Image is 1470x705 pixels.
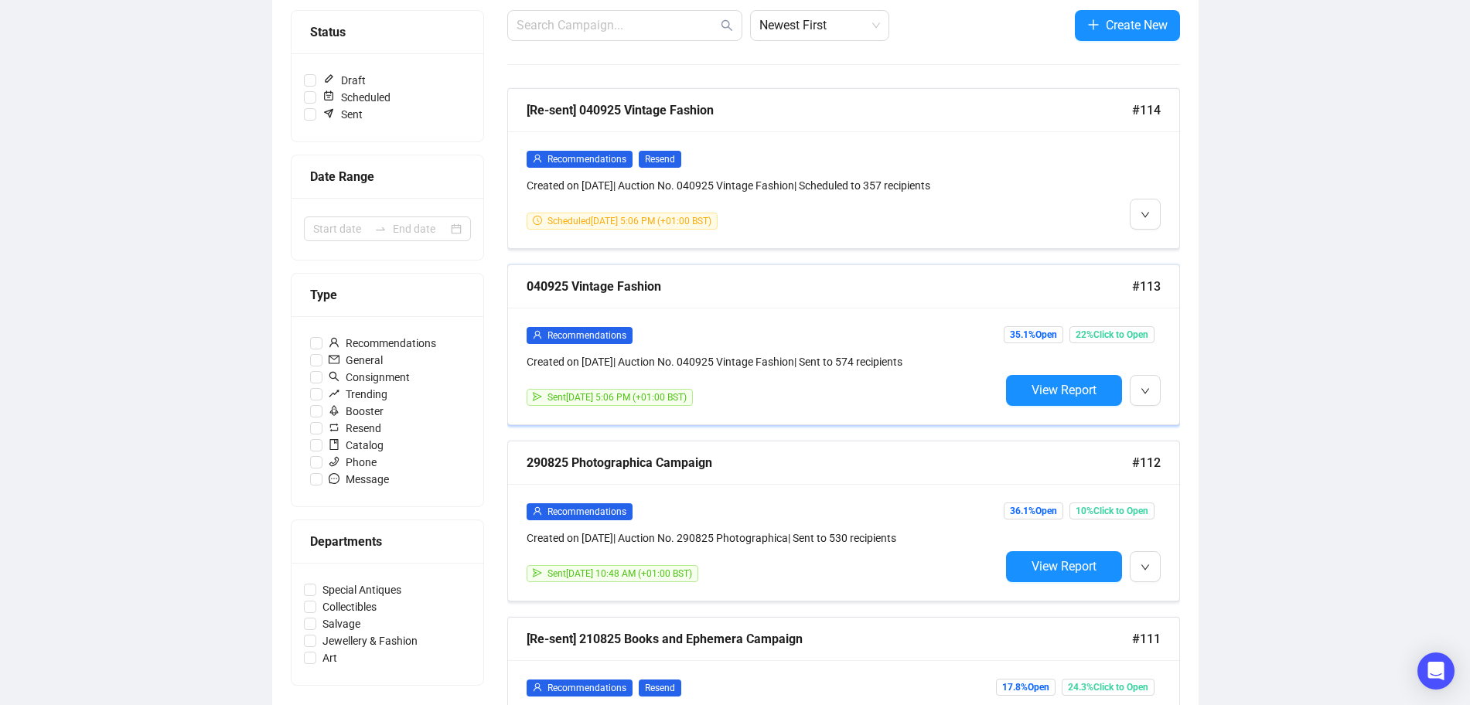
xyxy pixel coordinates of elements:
[1062,679,1155,696] span: 24.3% Click to Open
[322,454,383,471] span: Phone
[527,453,1132,472] div: 290825 Photographica Campaign
[1132,100,1161,120] span: #114
[1006,375,1122,406] button: View Report
[316,106,369,123] span: Sent
[310,167,465,186] div: Date Range
[517,16,718,35] input: Search Campaign...
[639,151,681,168] span: Resend
[310,22,465,42] div: Status
[996,679,1056,696] span: 17.8% Open
[507,88,1180,249] a: [Re-sent] 040925 Vintage Fashion#114userRecommendationsResendCreated on [DATE]| Auction No. 04092...
[1006,551,1122,582] button: View Report
[527,629,1132,649] div: [Re-sent] 210825 Books and Ephemera Campaign
[533,216,542,225] span: clock-circle
[329,371,339,382] span: search
[310,532,465,551] div: Departments
[1032,383,1097,397] span: View Report
[1141,210,1150,220] span: down
[1069,326,1155,343] span: 22% Click to Open
[329,388,339,399] span: rise
[533,392,542,401] span: send
[507,441,1180,601] a: 290825 Photographica Campaign#112userRecommendationsCreated on [DATE]| Auction No. 290825 Photogr...
[316,649,343,666] span: Art
[1132,277,1161,296] span: #113
[527,100,1132,120] div: [Re-sent] 040925 Vintage Fashion
[1141,387,1150,396] span: down
[1132,453,1161,472] span: #112
[759,11,880,40] span: Newest First
[547,568,692,579] span: Sent [DATE] 10:48 AM (+01:00 BST)
[1417,652,1455,690] div: Open Intercom Messenger
[527,277,1132,296] div: 040925 Vintage Fashion
[329,473,339,484] span: message
[322,335,442,352] span: Recommendations
[322,369,416,386] span: Consignment
[507,264,1180,425] a: 040925 Vintage Fashion#113userRecommendationsCreated on [DATE]| Auction No. 040925 Vintage Fashio...
[547,216,711,226] span: Scheduled [DATE] 5:06 PM (+01:00 BST)
[310,285,465,305] div: Type
[329,405,339,416] span: rocket
[639,679,681,696] span: Resend
[533,683,542,692] span: user
[547,154,626,165] span: Recommendations
[329,456,339,467] span: phone
[527,530,1000,547] div: Created on [DATE] | Auction No. 290825 Photographica | Sent to 530 recipients
[533,506,542,516] span: user
[322,437,390,454] span: Catalog
[1141,563,1150,572] span: down
[533,330,542,339] span: user
[329,354,339,365] span: mail
[322,352,389,369] span: General
[547,506,626,517] span: Recommendations
[374,223,387,235] span: swap-right
[329,439,339,450] span: book
[322,420,387,437] span: Resend
[374,223,387,235] span: to
[393,220,448,237] input: End date
[721,19,733,32] span: search
[316,598,383,615] span: Collectibles
[1004,326,1063,343] span: 35.1% Open
[533,154,542,163] span: user
[322,403,390,420] span: Booster
[1132,629,1161,649] span: #111
[313,220,368,237] input: Start date
[1069,502,1155,519] span: 10% Click to Open
[527,353,1000,370] div: Created on [DATE] | Auction No. 040925 Vintage Fashion | Sent to 574 recipients
[329,337,339,348] span: user
[1087,19,1100,31] span: plus
[1032,559,1097,574] span: View Report
[527,177,1000,194] div: Created on [DATE] | Auction No. 040925 Vintage Fashion | Scheduled to 357 recipients
[316,581,408,598] span: Special Antiques
[322,471,395,488] span: Message
[316,72,372,89] span: Draft
[547,683,626,693] span: Recommendations
[322,386,394,403] span: Trending
[316,89,397,106] span: Scheduled
[533,568,542,577] span: send
[316,632,424,649] span: Jewellery & Fashion
[1075,10,1180,41] button: Create New
[316,615,367,632] span: Salvage
[1004,502,1063,519] span: 36.1% Open
[547,392,687,403] span: Sent [DATE] 5:06 PM (+01:00 BST)
[329,422,339,433] span: retweet
[1106,15,1168,35] span: Create New
[547,330,626,341] span: Recommendations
